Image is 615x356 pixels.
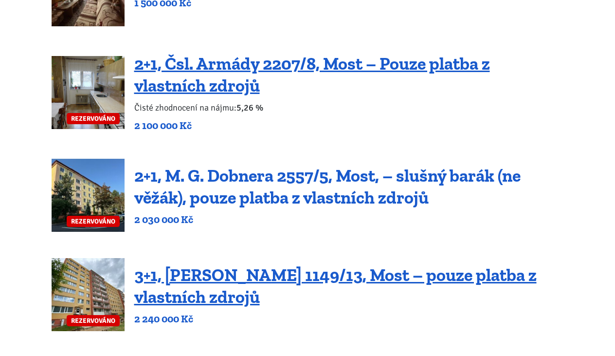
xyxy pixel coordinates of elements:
[134,213,564,226] p: 2 030 000 Kč
[236,102,263,113] b: 5,26 %
[134,165,521,208] a: 2+1, M. G. Dobnera 2557/5, Most, – slušný barák (ne věžák), pouze platba z vlastních zdrojů
[134,101,564,114] p: Čisté zhodnocení na nájmu:
[67,315,120,326] span: REZERVOVÁNO
[52,159,125,232] a: REZERVOVÁNO
[134,264,537,307] a: 3+1, [PERSON_NAME] 1149/13, Most – pouze platba z vlastních zdrojů
[134,312,564,326] p: 2 240 000 Kč
[52,56,125,129] a: REZERVOVÁNO
[67,216,120,227] span: REZERVOVÁNO
[52,258,125,331] a: REZERVOVÁNO
[134,119,564,132] p: 2 100 000 Kč
[67,113,120,124] span: REZERVOVÁNO
[134,53,490,96] a: 2+1, Čsl. Armády 2207/8, Most – Pouze platba z vlastních zdrojů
